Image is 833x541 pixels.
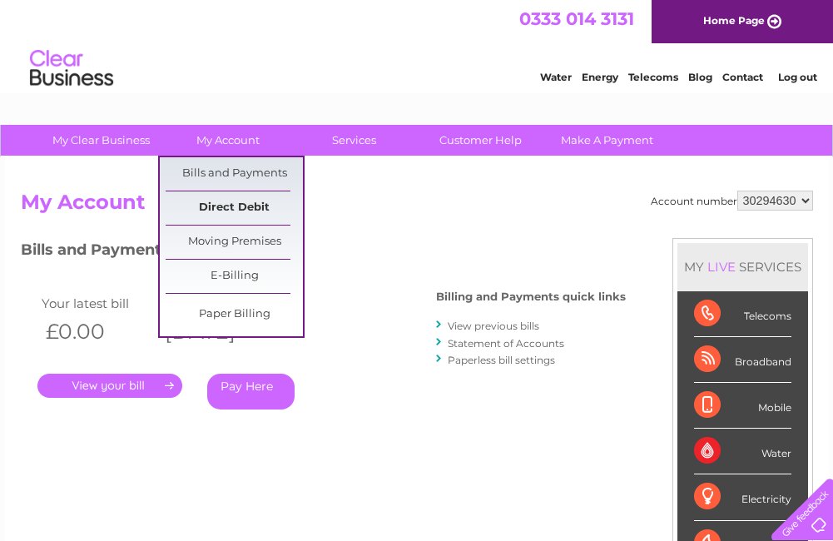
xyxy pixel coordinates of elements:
a: My Clear Business [32,125,170,156]
td: Invoice date [156,292,276,315]
a: 0333 014 3131 [519,8,634,29]
th: £0.00 [37,315,157,349]
th: [DATE] [156,315,276,349]
img: logo.png [29,43,114,94]
a: My Account [159,125,296,156]
div: Clear Business is a trading name of Verastar Limited (registered in [GEOGRAPHIC_DATA] No. 3667643... [24,9,811,81]
a: Log out [778,71,817,83]
div: Mobile [694,383,791,429]
a: Contact [722,71,763,83]
td: Your latest bill [37,292,157,315]
div: LIVE [704,259,739,275]
div: Water [694,429,791,474]
a: View previous bills [448,320,539,332]
h3: Bills and Payments [21,238,626,267]
div: Account number [651,191,813,211]
a: Services [285,125,423,156]
div: Broadband [694,337,791,383]
a: Water [540,71,572,83]
a: Bills and Payments [166,157,303,191]
a: Statement of Accounts [448,337,564,350]
a: Paperless bill settings [448,354,555,366]
a: Moving Premises [166,226,303,259]
a: Direct Debit [166,191,303,225]
a: Telecoms [628,71,678,83]
div: Telecoms [694,291,791,337]
div: Electricity [694,474,791,520]
a: . [37,374,182,398]
a: Make A Payment [538,125,676,156]
div: MY SERVICES [677,243,808,290]
a: Paper Billing [166,298,303,331]
h2: My Account [21,191,813,222]
a: Customer Help [412,125,549,156]
a: Blog [688,71,712,83]
a: Pay Here [207,374,295,409]
h4: Billing and Payments quick links [436,290,626,303]
a: E-Billing [166,260,303,293]
a: Energy [582,71,618,83]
